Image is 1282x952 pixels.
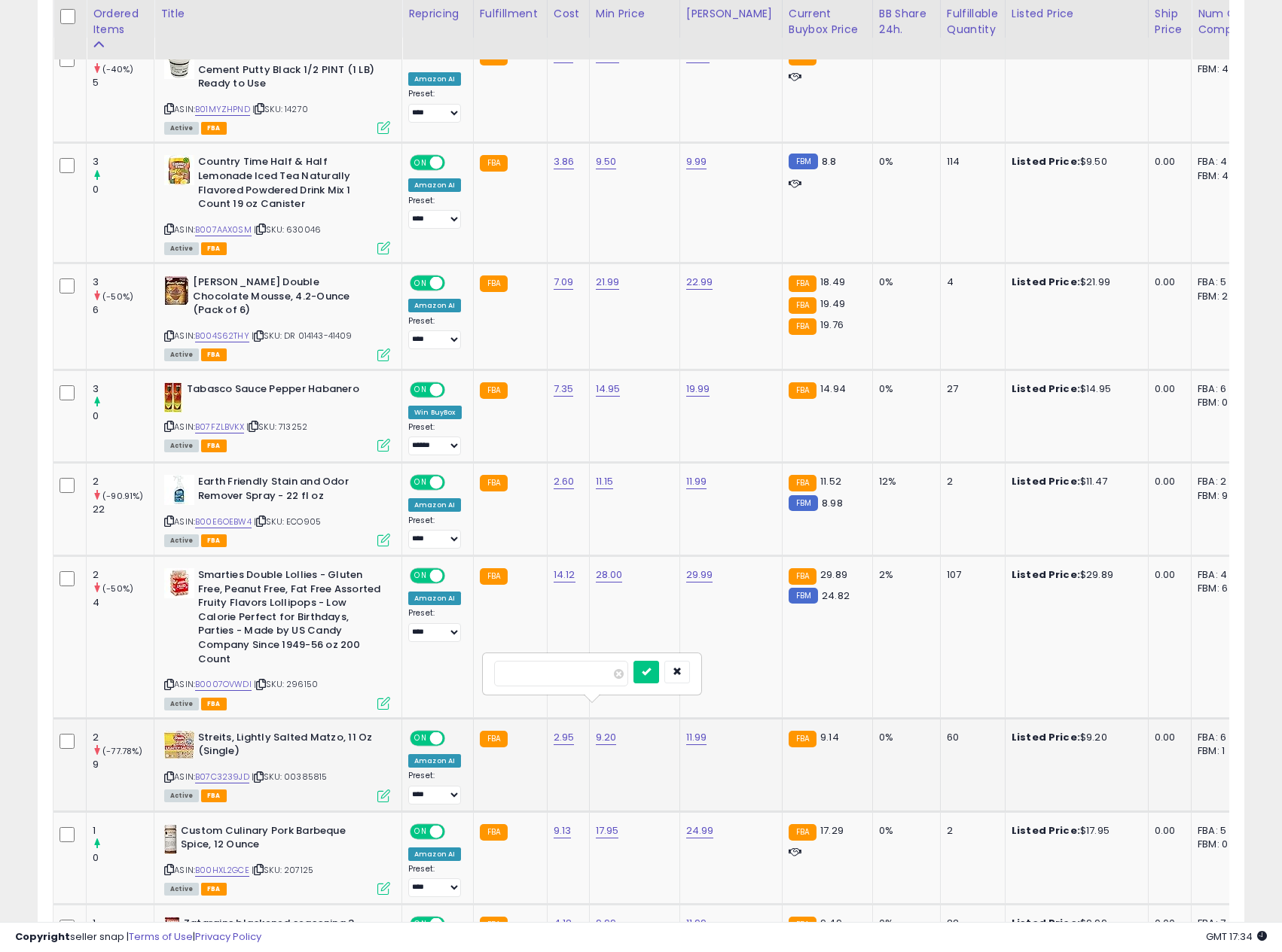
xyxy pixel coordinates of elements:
[408,196,462,230] div: Preset:
[789,6,866,38] div: Current Buybox Price
[198,568,381,670] b: Smarties Double Lollies - Gluten Free, Peanut Free, Fat Free Assorted Fruity Flavors Lollipops - ...
[1198,582,1247,595] div: FBM: 6
[198,731,381,762] b: Streits, Lightly Salted Matzo, 11 Oz (Single)
[1198,568,1247,582] div: FBA: 4
[1198,475,1247,488] div: FBA: 2
[195,103,250,116] a: B01MYZHPND
[254,516,321,528] span: | SKU: ECO905
[789,382,817,399] small: FBA
[164,382,183,412] img: 51wl5m-mgSL._SL40_.jpg
[164,275,189,306] img: 51R2q+0ljQL._SL40_.jpg
[252,103,308,115] span: | SKU: 14270
[686,382,710,397] a: 19.99
[947,155,994,169] div: 114
[1012,155,1137,169] div: $9.50
[102,290,133,303] small: (-50%)
[15,930,261,944] div: seller snap | |
[164,475,194,505] img: 31Ar3ZEQ4yL._SL40_.jpg
[93,303,154,317] div: 6
[195,678,252,691] a: B0007OVWDI
[164,155,194,185] img: 51SxmhNxkaL._SL40_.jpg
[1198,290,1247,303] div: FBM: 2
[198,155,381,214] b: Country Time Half & Half Lemonade Iced Tea Naturally Flavored Powdered Drink Mix 1 Count 19 oz Ca...
[1012,731,1137,744] div: $9.20
[1155,475,1180,488] div: 0.00
[1012,382,1137,396] div: $14.95
[195,516,252,528] a: B00E6OEBW4
[596,567,623,582] a: 28.00
[252,771,328,783] span: | SKU: 00385815
[686,6,776,22] div: [PERSON_NAME]
[879,475,929,488] div: 12%
[195,929,261,944] a: Privacy Policy
[947,475,994,488] div: 2
[164,242,199,255] span: All listings currently available for purchase on Amazon
[411,825,430,838] span: ON
[252,330,353,342] span: | SKU: DR 014143-41409
[164,348,199,361] span: All listings currently available for purchase on Amazon
[820,297,845,311] span: 19.49
[408,592,461,605] div: Amazon AI
[164,568,194,598] img: 41m2mTwzycL._SL40_.jpg
[93,851,154,865] div: 0
[1012,6,1142,22] div: Listed Price
[554,730,575,745] a: 2.95
[187,382,370,400] b: Tabasco Sauce Pepper Habanero
[480,824,508,841] small: FBA
[596,6,673,22] div: Min Price
[411,277,430,290] span: ON
[820,318,844,332] span: 19.76
[195,421,244,433] a: B07FZLBVKX
[686,823,714,838] a: 24.99
[1012,823,1080,838] b: Listed Price:
[1012,154,1080,169] b: Listed Price:
[1198,275,1247,289] div: FBA: 5
[686,154,707,169] a: 9.99
[1155,568,1180,582] div: 0.00
[408,516,462,549] div: Preset:
[789,588,818,604] small: FBM
[164,824,390,894] div: ASIN:
[1198,824,1247,838] div: FBA: 5
[408,864,462,898] div: Preset:
[164,789,199,802] span: All listings currently available for purchase on Amazon
[1012,275,1080,289] b: Listed Price:
[822,154,836,169] span: 8.8
[686,474,707,489] a: 11.99
[195,864,249,877] a: B00HXL2GCE
[443,825,467,838] span: OFF
[1155,275,1180,289] div: 0.00
[789,824,817,841] small: FBA
[195,330,249,342] a: B004S62THY
[408,89,462,123] div: Preset:
[408,608,462,642] div: Preset:
[1155,731,1180,744] div: 0.00
[1155,382,1180,396] div: 0.00
[789,568,817,585] small: FBA
[164,534,199,547] span: All listings currently available for purchase on Amazon
[164,731,390,801] div: ASIN:
[443,476,467,489] span: OFF
[686,730,707,745] a: 11.99
[93,596,154,610] div: 4
[596,275,620,290] a: 21.99
[480,382,508,399] small: FBA
[93,503,154,516] div: 22
[164,155,390,253] div: ASIN:
[93,155,154,169] div: 3
[164,275,390,359] div: ASIN:
[102,582,133,595] small: (-50%)
[1198,169,1247,183] div: FBM: 4
[789,475,817,491] small: FBA
[201,883,227,896] span: FBA
[1012,474,1080,488] b: Listed Price:
[201,534,227,547] span: FBA
[408,754,461,768] div: Amazon AI
[408,847,461,861] div: Amazon AI
[195,771,249,783] a: B07C3239JD
[93,475,154,488] div: 2
[93,824,154,838] div: 1
[198,475,381,506] b: Earth Friendly Stain and Odor Remover Spray - 22 fl oz
[822,589,850,603] span: 24.82
[596,154,617,169] a: 9.50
